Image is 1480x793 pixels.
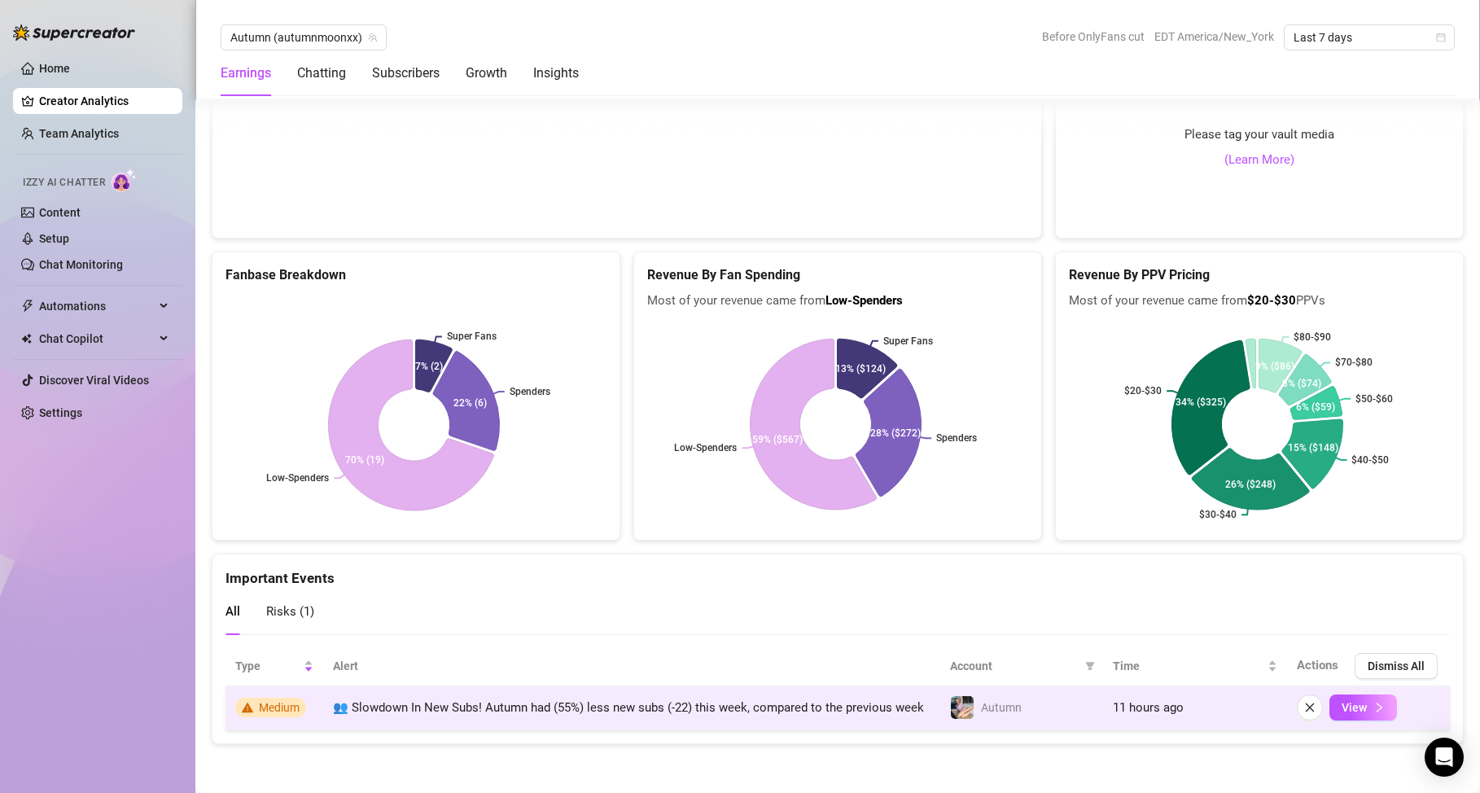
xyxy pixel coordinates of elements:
[674,442,737,453] text: Low-Spenders
[1342,701,1367,714] span: View
[1304,702,1316,713] span: close
[1373,702,1385,713] span: right
[1103,646,1287,686] th: Time
[1294,25,1445,50] span: Last 7 days
[266,604,314,619] span: Risks ( 1 )
[883,335,933,347] text: Super Fans
[226,604,240,619] span: All
[1368,659,1425,673] span: Dismiss All
[1069,265,1450,285] h5: Revenue By PPV Pricing
[647,291,1028,311] span: Most of your revenue came from
[1425,738,1464,777] div: Open Intercom Messenger
[235,657,300,675] span: Type
[1294,331,1331,343] text: $80-$90
[39,206,81,219] a: Content
[1329,694,1397,721] button: View
[951,696,974,719] img: Autumn
[226,646,323,686] th: Type
[1335,357,1373,369] text: $70-$80
[466,64,507,83] div: Growth
[1154,24,1274,49] span: EDT America/New_York
[981,701,1022,714] span: Autumn
[1247,293,1296,308] b: $20-$30
[39,232,69,245] a: Setup
[230,25,377,50] span: Autumn (autumnmoonxx)
[1224,151,1294,170] a: (Learn More)
[372,64,440,83] div: Subscribers
[1297,658,1338,673] span: Actions
[936,432,977,444] text: Spenders
[950,657,1079,675] span: Account
[1113,657,1264,675] span: Time
[39,326,155,352] span: Chat Copilot
[39,406,82,419] a: Settings
[1113,700,1184,715] span: 11 hours ago
[447,331,497,342] text: Super Fans
[533,64,579,83] div: Insights
[226,554,1450,589] div: Important Events
[1355,653,1438,679] button: Dismiss All
[323,646,940,686] th: Alert
[21,300,34,313] span: thunderbolt
[39,374,149,387] a: Discover Viral Videos
[510,386,550,397] text: Spenders
[1355,393,1393,405] text: $50-$60
[1082,654,1098,678] span: filter
[39,88,169,114] a: Creator Analytics
[1085,661,1095,671] span: filter
[21,333,32,344] img: Chat Copilot
[39,62,70,75] a: Home
[368,33,378,42] span: team
[297,64,346,83] div: Chatting
[1124,385,1162,396] text: $20-$30
[221,64,271,83] div: Earnings
[112,169,137,192] img: AI Chatter
[1199,509,1237,520] text: $30-$40
[259,701,300,714] span: Medium
[23,175,105,191] span: Izzy AI Chatter
[1184,125,1334,145] span: Please tag your vault media
[39,127,119,140] a: Team Analytics
[1042,24,1145,49] span: Before OnlyFans cut
[39,258,123,271] a: Chat Monitoring
[266,472,329,484] text: Low-Spenders
[226,265,606,285] h5: Fanbase Breakdown
[1351,454,1389,466] text: $40-$50
[1436,33,1446,42] span: calendar
[242,702,253,713] span: warning
[825,293,903,308] b: Low-Spenders
[333,700,924,715] span: 👥 Slowdown In New Subs! Autumn had (55%) less new subs (-22) this week, compared to the previous ...
[1069,291,1450,311] span: Most of your revenue came from PPVs
[13,24,135,41] img: logo-BBDzfeDw.svg
[647,265,1028,285] h5: Revenue By Fan Spending
[39,293,155,319] span: Automations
